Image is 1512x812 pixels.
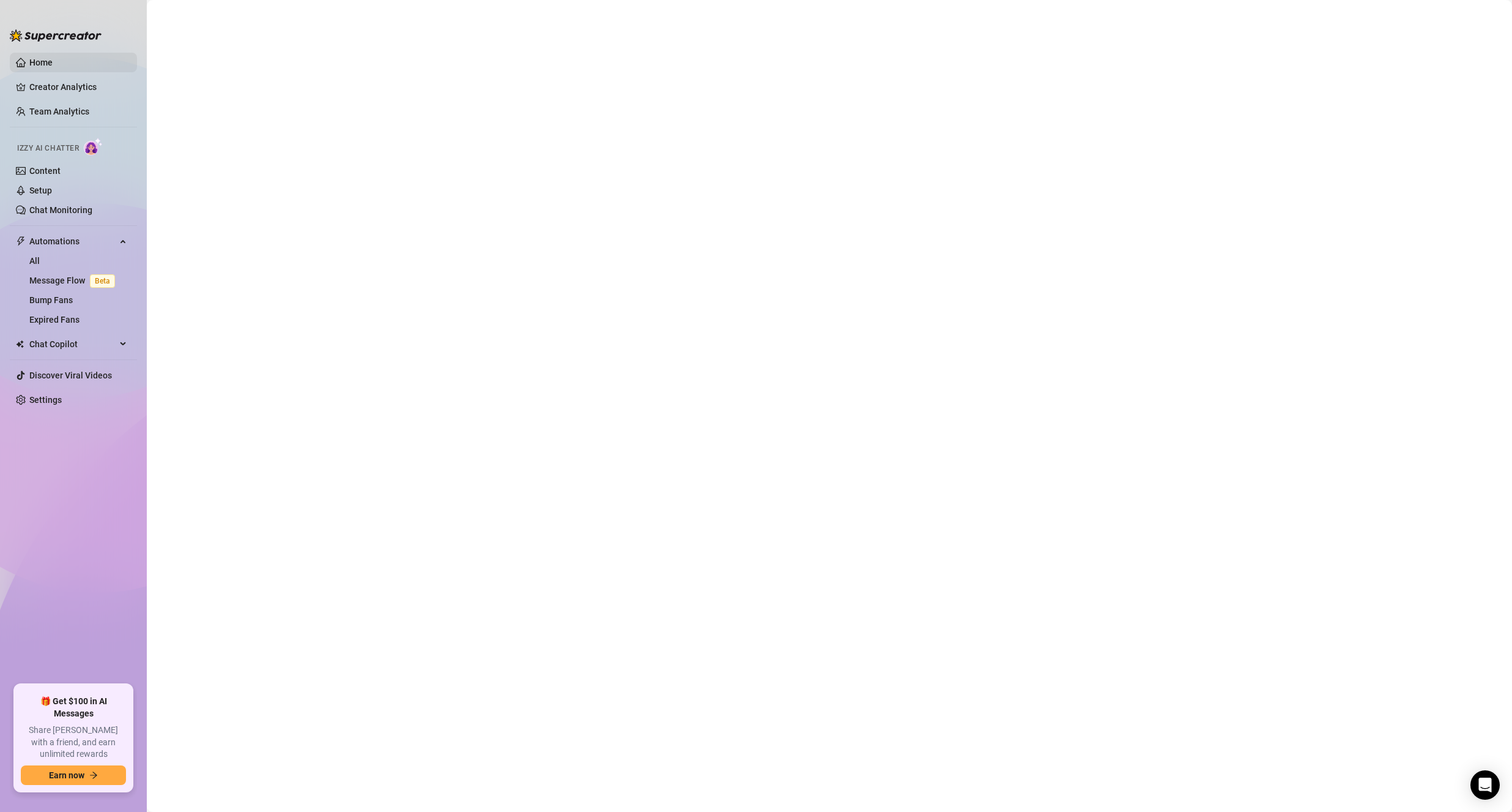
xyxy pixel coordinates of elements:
span: Automations [29,231,116,251]
a: All [29,256,40,266]
span: Chat Copilot [29,334,116,354]
span: Earn now [49,770,84,780]
span: arrow-right [89,771,98,780]
a: Setup [29,186,52,195]
button: Earn nowarrow-right [21,765,126,785]
a: Message FlowBeta [29,276,120,285]
a: Discover Viral Videos [29,370,112,380]
a: Home [29,58,53,67]
div: Open Intercom Messenger [1470,770,1500,800]
img: logo-BBDzfeDw.svg [10,29,102,42]
span: Share [PERSON_NAME] with a friend, and earn unlimited rewards [21,724,126,761]
span: Izzy AI Chatter [17,143,79,154]
span: Beta [90,274,115,288]
a: Creator Analytics [29,77,127,97]
img: AI Chatter [84,138,103,156]
a: Team Analytics [29,107,89,116]
img: Chat Copilot [16,340,24,348]
a: Chat Monitoring [29,205,92,215]
a: Settings [29,395,62,405]
a: Content [29,166,61,176]
a: Expired Fans [29,315,80,325]
span: thunderbolt [16,236,26,246]
span: 🎁 Get $100 in AI Messages [21,696,126,720]
a: Bump Fans [29,295,73,305]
